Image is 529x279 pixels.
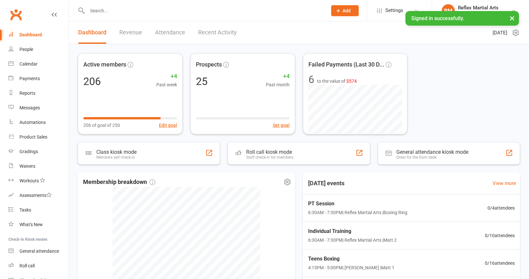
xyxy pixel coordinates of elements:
div: Tasks [19,207,31,212]
span: $574 [346,79,357,84]
a: Clubworx [8,6,24,23]
div: Great for the front desk [396,155,468,160]
span: 6:30AM - 7:30PM | Reflex Martial Arts | Matt 2 [308,237,397,244]
div: Waivers [19,164,35,169]
h3: [DATE] events [303,177,350,189]
span: +4 [266,72,290,81]
div: RM [442,4,455,17]
a: Dashboard [8,28,68,42]
span: Active members [83,60,126,69]
a: Revenue [119,21,142,44]
div: Reflex Martial Arts [458,5,499,11]
div: What's New [19,222,43,227]
a: Attendance [155,21,185,44]
span: Prospects [196,60,222,69]
a: Recent Activity [198,21,237,44]
a: Waivers [8,159,68,174]
span: Individual Training [308,227,397,236]
a: Product Sales [8,130,68,144]
a: Dashboard [78,21,106,44]
span: Past week [156,81,177,88]
div: General attendance [19,249,59,254]
div: Product Sales [19,134,47,139]
div: Automations [19,120,46,125]
div: Members self check-in [96,155,137,160]
div: 6 [308,74,314,85]
div: Payments [19,76,40,81]
div: General attendance kiosk mode [396,149,468,155]
div: Workouts [19,178,39,183]
div: Reflex Martial Arts [458,11,499,17]
div: 206 [83,76,101,87]
button: Set goal [273,122,290,129]
a: Payments [8,71,68,86]
a: Calendar [8,57,68,71]
div: People [19,47,33,52]
span: to the value of [317,78,357,85]
span: 4:15PM - 5:00PM | [PERSON_NAME] | Matt 1 [308,264,394,271]
button: × [506,11,518,25]
div: Gradings [19,149,38,154]
a: Workouts [8,174,68,188]
span: 0 / 10 attendees [485,232,515,239]
a: Tasks [8,203,68,217]
span: PT Session [308,200,407,208]
div: Assessments [19,193,52,198]
div: Roll call [19,263,35,268]
a: Gradings [8,144,68,159]
span: 0 / 16 attendees [485,260,515,267]
a: What's New [8,217,68,232]
div: Staff check-in for members [246,155,293,160]
span: Failed Payments (Last 30 D... [308,60,384,69]
div: Messages [19,105,40,110]
div: Reports [19,91,35,96]
span: Settings [385,3,403,18]
a: General attendance kiosk mode [8,244,68,259]
button: Add [331,5,359,16]
a: Roll call [8,259,68,273]
span: 206 of goal of 250 [83,122,120,129]
span: +4 [156,72,177,81]
span: [DATE] [493,29,507,37]
a: People [8,42,68,57]
span: Membership breakdown [83,177,155,187]
a: Automations [8,115,68,130]
a: Messages [8,101,68,115]
button: Edit goal [159,122,177,129]
a: Assessments [8,188,68,203]
div: Dashboard [19,32,42,37]
a: Reports [8,86,68,101]
span: Add [343,8,351,13]
a: View more [493,179,516,187]
div: 25 [196,76,208,87]
div: Class kiosk mode [96,149,137,155]
div: Calendar [19,61,38,67]
span: 6:30AM - 7:30PM | Reflex Martial Arts | Boxing Ring [308,209,407,216]
span: Signed in successfully. [411,15,464,21]
span: Teens Boxing [308,255,394,263]
span: 0 / 4 attendees [487,204,515,212]
div: Roll call kiosk mode [246,149,293,155]
input: Search... [85,6,323,15]
span: Past month [266,81,290,88]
